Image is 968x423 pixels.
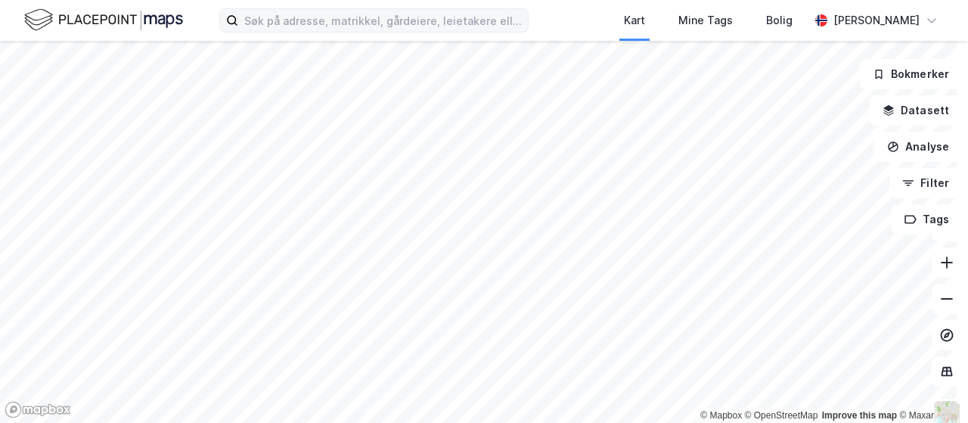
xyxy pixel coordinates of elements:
button: Datasett [870,95,962,126]
a: Improve this map [822,410,897,421]
a: Mapbox homepage [5,401,71,418]
div: Mine Tags [678,11,733,30]
iframe: Chat Widget [892,350,968,423]
input: Søk på adresse, matrikkel, gårdeiere, leietakere eller personer [238,9,528,32]
div: [PERSON_NAME] [833,11,920,30]
a: OpenStreetMap [745,410,818,421]
button: Tags [892,204,962,235]
a: Mapbox [700,410,742,421]
img: logo.f888ab2527a4732fd821a326f86c7f29.svg [24,7,183,33]
button: Bokmerker [860,59,962,89]
div: Bolig [766,11,793,30]
button: Filter [889,168,962,198]
div: Kart [624,11,645,30]
button: Analyse [874,132,962,162]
